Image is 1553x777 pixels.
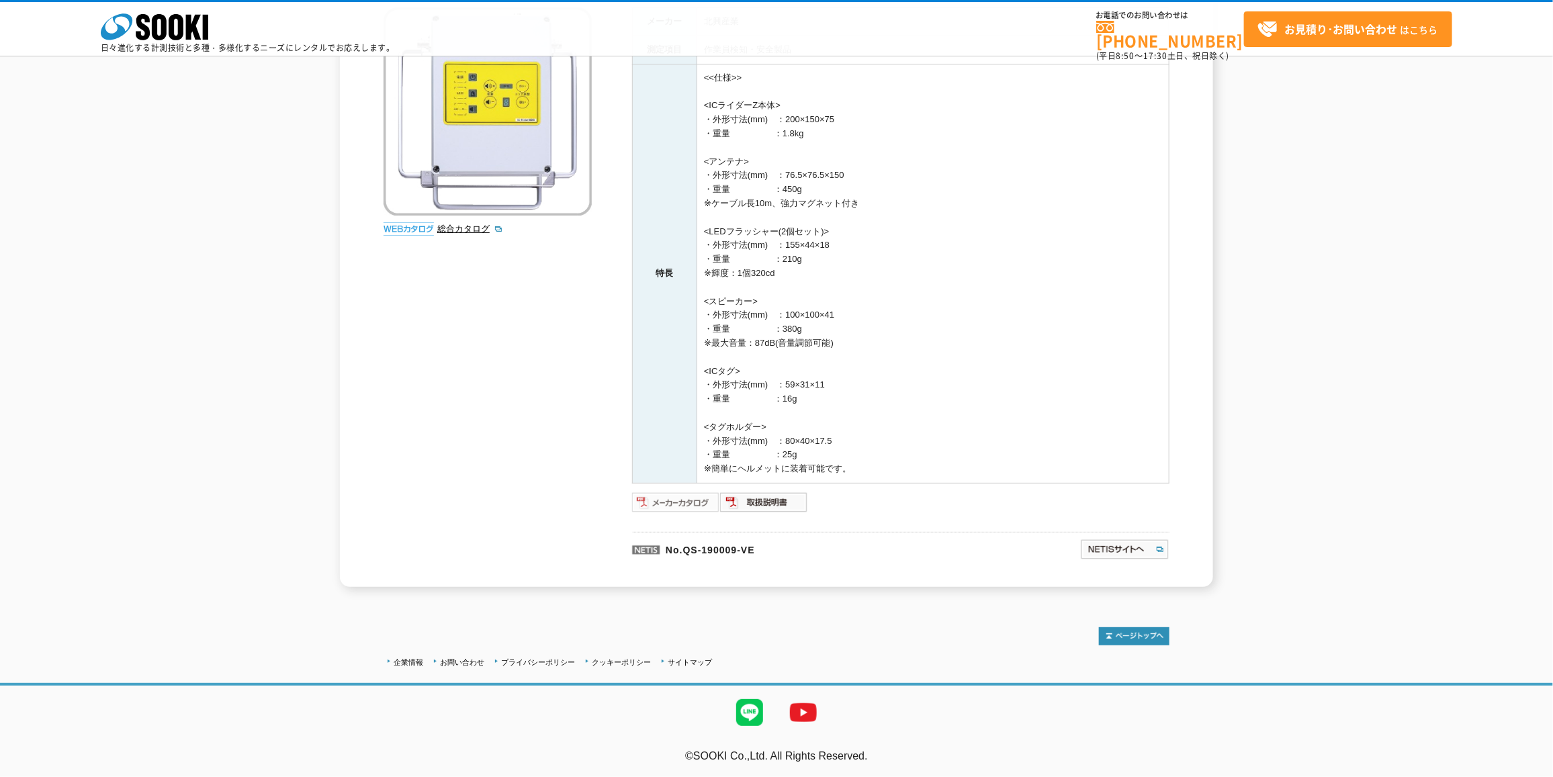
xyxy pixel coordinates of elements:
[501,658,575,666] a: プライバシーポリシー
[632,500,720,510] a: メーカーカタログ
[384,7,592,216] img: 重機接近警報システム ICライダーZ
[720,500,808,510] a: 取扱説明書
[1096,11,1244,19] span: お電話でのお問い合わせは
[1284,21,1397,37] strong: お見積り･お問い合わせ
[101,44,395,52] p: 日々進化する計測技術と多種・多様化するニーズにレンタルでお応えします。
[437,224,503,234] a: 総合カタログ
[1080,539,1169,560] img: NETISサイトへ
[777,686,830,739] img: YouTube
[384,222,434,236] img: webカタログ
[1244,11,1452,47] a: お見積り･お問い合わせはこちら
[668,658,712,666] a: サイトマップ
[1143,50,1167,62] span: 17:30
[1257,19,1437,40] span: はこちら
[1096,21,1244,48] a: [PHONE_NUMBER]
[1099,627,1169,645] img: トップページへ
[697,64,1169,483] td: <<仕様>> <ICライダーZ本体> ・外形寸法(mm) ：200×150×75 ・重量 ：1.8kg <アンテナ> ・外形寸法(mm) ：76.5×76.5×150 ・重量 ：450g ※ケー...
[1096,50,1229,62] span: (平日 ～ 土日、祝日除く)
[720,492,808,513] img: 取扱説明書
[394,658,423,666] a: 企業情報
[633,64,697,483] th: 特長
[1501,764,1553,775] a: テストMail
[632,532,950,564] p: No.QS-190009-VE
[1116,50,1135,62] span: 8:50
[440,658,484,666] a: お問い合わせ
[592,658,651,666] a: クッキーポリシー
[723,686,777,739] img: LINE
[632,492,720,513] img: メーカーカタログ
